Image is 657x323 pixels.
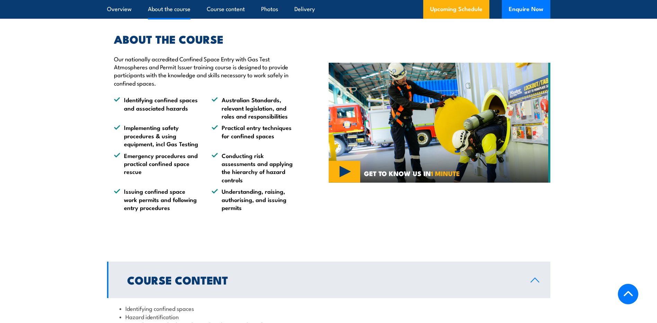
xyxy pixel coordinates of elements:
li: Emergency procedures and practical confined space rescue [114,151,199,184]
li: Hazard identification [119,313,538,321]
span: GET TO KNOW US IN [364,170,460,176]
a: Course Content [107,262,550,298]
li: Australian Standards, relevant legislation, and roles and responsibilities [212,96,297,120]
li: Issuing confined space work permits and following entry procedures [114,187,199,211]
h2: ABOUT THE COURSE [114,34,297,44]
li: Implementing safety procedures & using equipment, incl Gas Testing [114,123,199,148]
p: Our nationally accredited Confined Space Entry with Gas Test Atmospheres and Permit Issuer traini... [114,55,297,87]
li: Identifying confined spaces and associated hazards [114,96,199,120]
li: Conducting risk assessments and applying the hierarchy of hazard controls [212,151,297,184]
li: Understanding, raising, authorising, and issuing permits [212,187,297,211]
img: Confined Space Entry Training [329,63,550,183]
li: Identifying confined spaces [119,304,538,312]
li: Practical entry techniques for confined spaces [212,123,297,148]
h2: Course Content [127,275,520,285]
strong: 1 MINUTE [431,168,460,178]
